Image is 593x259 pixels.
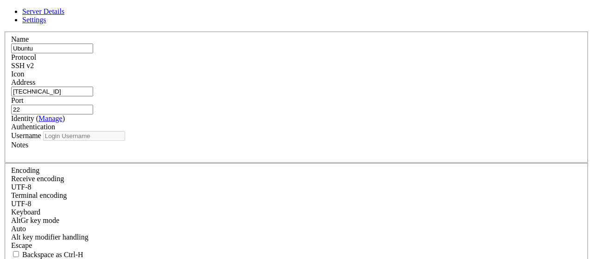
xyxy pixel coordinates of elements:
[11,53,36,61] label: Protocol
[11,114,65,122] label: Identity
[11,200,582,208] div: UTF-8
[11,62,34,69] span: SSH v2
[11,200,32,208] span: UTF-8
[4,169,137,177] span: Lendo informação de estado... Pronto
[107,27,111,35] span: ~
[4,27,473,35] x-row: : $ [TECHNICAL_ID]
[11,225,582,233] div: Auto
[11,208,40,216] label: Keyboard
[4,193,104,200] span: ubuntu@ubuntu-ldb-site-b-01
[11,191,67,199] label: The default terminal encoding. ISO-2022 enables character map translations (like graphics maps). ...
[11,166,39,174] label: Encoding
[38,114,63,122] a: Manage
[11,35,29,43] label: Name
[4,161,167,169] span: Construindo árvore de dependências... Pronto
[22,251,83,259] span: Backspace as Ctrl-H
[11,105,93,114] input: Port Number
[36,114,65,122] span: ( )
[107,193,111,200] span: ~
[4,19,348,27] span: 0 pacotes atualizados, 0 pacotes novos instalados, 0 a serem removidos e 132 não atualizados.
[11,225,26,233] span: Auto
[4,59,473,67] x-row: sudo apt install cockpit -y
[4,145,289,153] span: 132 pacotes podem ser atualizados. Corra 'apt list --upgradable' para vê-los.
[11,216,59,224] label: Set the expected encoding for data received from the host. If the encodings do not match, visual ...
[11,175,64,183] label: Set the expected encoding for data received from the host. If the encodings do not match, visual ...
[11,251,83,259] label: If true, the backspace should send BS ('\x08', aka ^H). Otherwise the backspace key should send '...
[4,12,163,19] span: cockpit já é a versão mais recente (314-1).
[4,193,473,201] x-row: : $
[4,138,137,145] span: Lendo informação de estado... Pronto
[4,35,145,43] span: [TECHNICAL_ID]: comando não encontrado
[4,122,473,130] x-row: Lendo listas de pacotes... Pronto
[11,70,24,78] label: Icon
[11,132,41,139] label: Username
[11,78,35,86] label: Address
[4,43,104,51] span: ubuntu@ubuntu-ldb-site-b-01
[4,75,473,82] x-row: sudo systemctl enable --now cockpit.socket
[13,251,19,257] input: Backspace as Ctrl-H
[4,90,473,98] x-row: Atingido:1 [URL][DOMAIN_NAME] noble InRelease
[107,43,111,51] span: ~
[4,130,167,137] span: Construindo árvore de dependências... Pronto
[4,27,104,35] span: ubuntu@ubuntu-ldb-site-b-01
[4,98,473,106] x-row: Atingido:2 [URL][DOMAIN_NAME] noble-updates InRelease
[11,87,93,96] input: Host Name or IP
[43,131,125,141] input: Login Username
[11,241,32,249] span: Escape
[4,114,473,122] x-row: Atingido:4 [URL][DOMAIN_NAME] noble-backports InRelease
[4,43,473,51] x-row: : $ sudo apt update
[11,44,93,53] input: Server Name
[4,177,163,184] span: cockpit já é a versão mais recente (314-1).
[11,183,582,191] div: UTF-8
[4,4,137,11] span: Lendo informação de estado... Pronto
[4,106,473,114] x-row: Atingido:3 [URL][DOMAIN_NAME] noble-security InRelease
[11,141,28,149] label: Notes
[4,153,473,161] x-row: Lendo listas de pacotes... Pronto
[11,233,88,241] label: Controls how the Alt key is handled. Escape: Send an ESC prefix. 8-Bit: Add 128 to the typed char...
[22,7,64,15] a: Server Details
[125,193,128,201] div: (31, 24)
[4,185,348,192] span: 0 pacotes atualizados, 0 pacotes novos instalados, 0 a serem removidos e 132 não atualizados.
[11,62,582,70] div: SSH v2
[11,241,582,250] div: Escape
[11,96,24,104] label: Port
[11,183,32,191] span: UTF-8
[22,16,46,24] a: Settings
[11,123,55,131] label: Authentication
